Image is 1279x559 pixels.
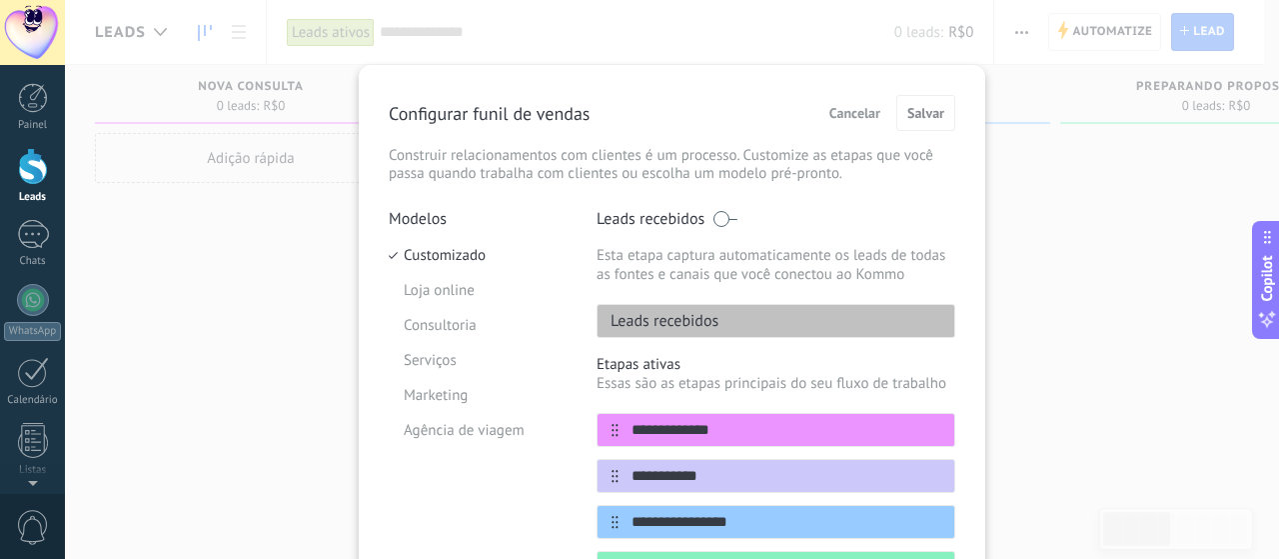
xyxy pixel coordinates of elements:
[4,322,61,341] div: WhatsApp
[829,106,880,120] span: Cancelar
[389,209,567,229] p: Modelos
[389,238,567,273] li: Customizado
[4,255,62,268] div: Chats
[896,95,955,131] button: Salvar
[389,273,567,308] li: Loja online
[907,106,944,120] span: Salvar
[598,311,718,331] p: Leads recebidos
[389,102,590,125] p: Configurar funil de vendas
[597,355,955,374] p: Etapas ativas
[389,147,955,183] p: Construir relacionamentos com clientes é um processo. Customize as etapas que você passa quando t...
[389,378,567,413] li: Marketing
[1257,255,1277,301] span: Copilot
[597,246,955,284] p: Esta etapa captura automaticamente os leads de todas as fontes e canais que você conectou ao Kommo
[4,119,62,132] div: Painel
[597,209,704,229] p: Leads recebidos
[820,98,889,128] button: Cancelar
[389,308,567,343] li: Consultoria
[4,394,62,407] div: Calendário
[597,374,955,393] p: Essas são as etapas principais do seu fluxo de trabalho
[389,413,567,448] li: Agência de viagem
[4,191,62,204] div: Leads
[389,343,567,378] li: Serviços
